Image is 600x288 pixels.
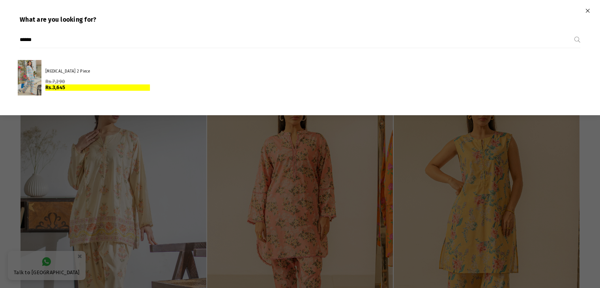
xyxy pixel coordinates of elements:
[14,56,154,99] a: [MEDICAL_DATA] 2 Piece Rs.7,290 Rs.3,645
[45,69,150,75] p: [MEDICAL_DATA] 2 Piece
[45,79,65,84] span: Rs.7,290
[20,16,97,23] b: What are you looking for?
[583,4,592,17] button: Close
[45,84,65,90] span: Rs.3,645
